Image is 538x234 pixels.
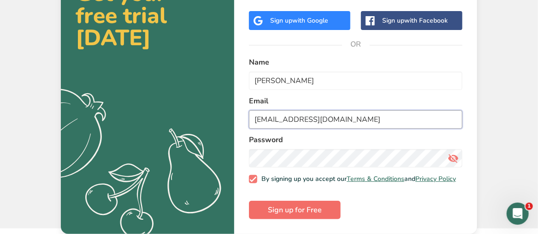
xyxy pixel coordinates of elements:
[382,16,448,25] div: Sign up
[257,175,456,183] span: By signing up you accept our and
[507,203,529,225] iframe: Intercom live chat
[249,201,341,219] button: Sign up for Free
[292,16,328,25] span: with Google
[249,96,462,107] label: Email
[270,16,328,25] div: Sign up
[249,110,462,129] input: email@example.com
[249,134,462,145] label: Password
[342,30,370,58] span: OR
[249,72,462,90] input: John Doe
[249,57,462,68] label: Name
[415,174,456,183] a: Privacy Policy
[268,204,322,216] span: Sign up for Free
[347,174,404,183] a: Terms & Conditions
[526,203,533,210] span: 1
[404,16,448,25] span: with Facebook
